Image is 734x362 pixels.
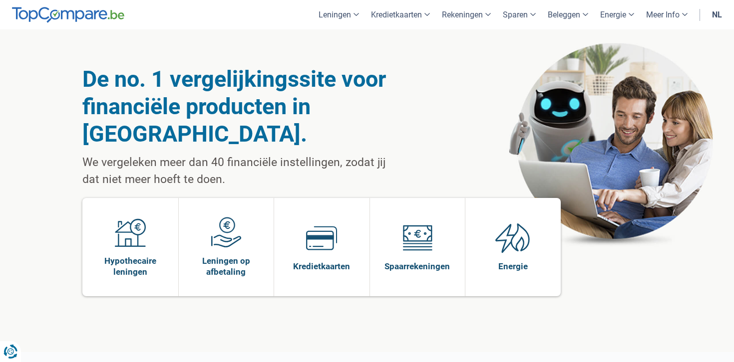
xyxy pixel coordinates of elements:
[306,222,337,253] img: Kredietkaarten
[184,255,269,277] span: Leningen op afbetaling
[82,65,395,148] h1: De no. 1 vergelijkingssite voor financiële producten in [GEOGRAPHIC_DATA].
[495,222,530,253] img: Energie
[211,217,242,248] img: Leningen op afbetaling
[384,261,450,272] span: Spaarrekeningen
[402,222,433,253] img: Spaarrekeningen
[82,154,395,188] p: We vergeleken meer dan 40 financiële instellingen, zodat jij dat niet meer hoeft te doen.
[293,261,350,272] span: Kredietkaarten
[370,198,465,296] a: Spaarrekeningen Spaarrekeningen
[179,198,274,296] a: Leningen op afbetaling Leningen op afbetaling
[87,255,173,277] span: Hypothecaire leningen
[465,198,561,296] a: Energie Energie
[274,198,369,296] a: Kredietkaarten Kredietkaarten
[115,217,146,248] img: Hypothecaire leningen
[82,198,178,296] a: Hypothecaire leningen Hypothecaire leningen
[12,7,124,23] img: TopCompare
[498,261,528,272] span: Energie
